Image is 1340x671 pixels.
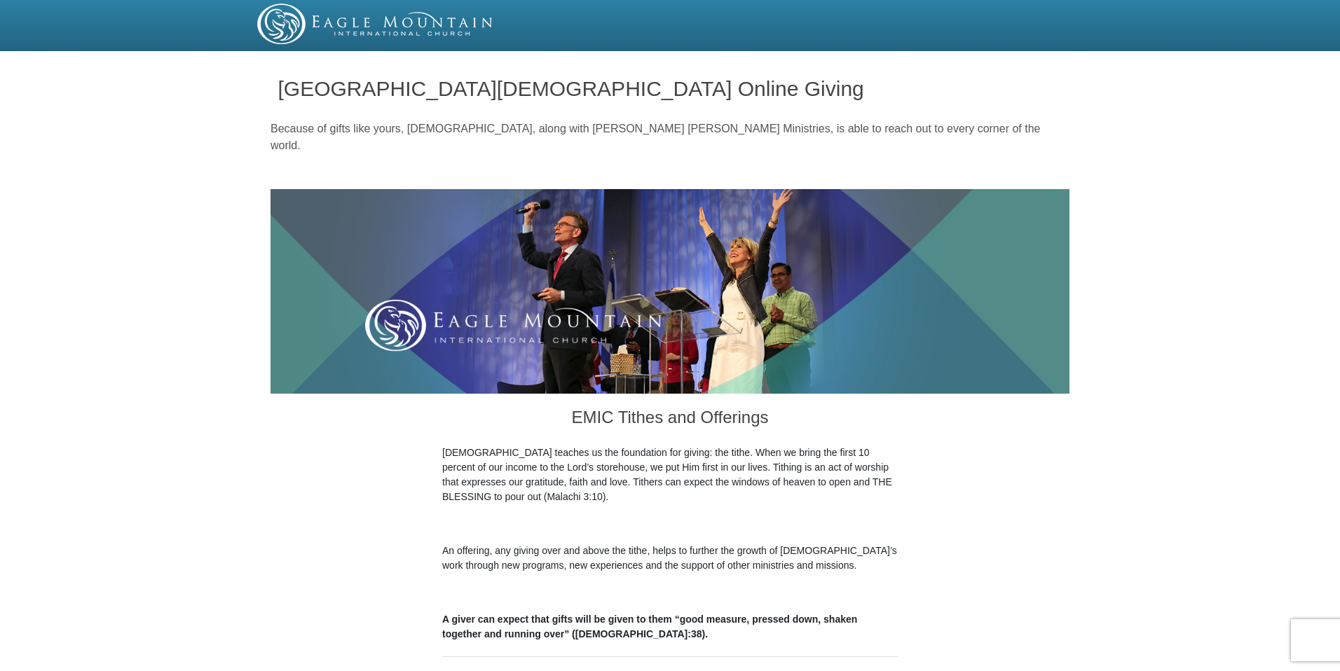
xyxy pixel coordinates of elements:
[442,614,857,639] b: A giver can expect that gifts will be given to them “good measure, pressed down, shaken together ...
[271,120,1069,154] p: Because of gifts like yours, [DEMOGRAPHIC_DATA], along with [PERSON_NAME] [PERSON_NAME] Ministrie...
[257,4,494,44] img: EMIC
[278,77,1062,100] h1: [GEOGRAPHIC_DATA][DEMOGRAPHIC_DATA] Online Giving
[442,394,898,445] h3: EMIC Tithes and Offerings
[442,544,898,573] p: An offering, any giving over and above the tithe, helps to further the growth of [DEMOGRAPHIC_DAT...
[442,445,898,504] p: [DEMOGRAPHIC_DATA] teaches us the foundation for giving: the tithe. When we bring the first 10 pe...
